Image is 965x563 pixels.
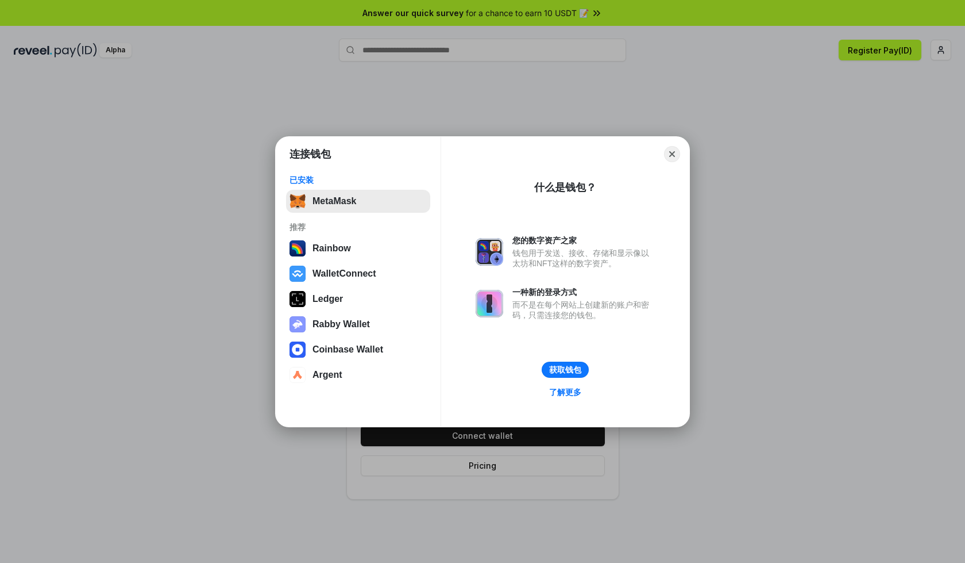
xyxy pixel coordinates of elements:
[534,181,596,194] div: 什么是钱包？
[289,240,306,256] img: svg+xml,%3Csvg%20width%3D%22120%22%20height%3D%22120%22%20viewBox%3D%220%200%20120%20120%22%20fil...
[289,291,306,307] img: svg+xml,%3Csvg%20xmlns%3D%22http%3A%2F%2Fwww.w3.org%2F2000%2Fsvg%22%20width%3D%2228%22%20height%3...
[512,300,655,320] div: 而不是在每个网站上创建新的账户和密码，只需连接您的钱包。
[289,316,306,332] img: svg+xml,%3Csvg%20xmlns%3D%22http%3A%2F%2Fwww.w3.org%2F2000%2Fsvg%22%20fill%3D%22none%22%20viewBox...
[312,269,376,279] div: WalletConnect
[312,344,383,355] div: Coinbase Wallet
[286,363,430,386] button: Argent
[664,146,680,162] button: Close
[476,238,503,266] img: svg+xml,%3Csvg%20xmlns%3D%22http%3A%2F%2Fwww.w3.org%2F2000%2Fsvg%22%20fill%3D%22none%22%20viewBox...
[312,243,351,254] div: Rainbow
[286,288,430,311] button: Ledger
[289,175,427,185] div: 已安装
[286,237,430,260] button: Rainbow
[312,294,343,304] div: Ledger
[289,266,306,282] img: svg+xml,%3Csvg%20width%3D%2228%22%20height%3D%2228%22%20viewBox%3D%220%200%2028%2028%22%20fill%3D...
[312,319,370,330] div: Rabby Wallet
[312,196,356,206] div: MetaMask
[549,365,581,375] div: 获取钱包
[289,367,306,383] img: svg+xml,%3Csvg%20width%3D%2228%22%20height%3D%2228%22%20viewBox%3D%220%200%2028%2028%22%20fill%3D...
[512,235,655,246] div: 您的数字资产之家
[286,313,430,336] button: Rabby Wallet
[476,290,503,317] img: svg+xml,%3Csvg%20xmlns%3D%22http%3A%2F%2Fwww.w3.org%2F2000%2Fsvg%22%20fill%3D%22none%22%20viewBox...
[289,193,306,209] img: svg+xml,%3Csvg%20fill%3D%22none%22%20height%3D%2233%22%20viewBox%3D%220%200%2035%2033%22%20width%...
[549,387,581,397] div: 了解更多
[512,248,655,269] div: 钱包用于发送、接收、存储和显示像以太坊和NFT这样的数字资产。
[312,370,342,380] div: Argent
[286,190,430,213] button: MetaMask
[542,385,588,400] a: 了解更多
[289,222,427,232] div: 推荐
[286,262,430,285] button: WalletConnect
[289,342,306,358] img: svg+xml,%3Csvg%20width%3D%2228%22%20height%3D%2228%22%20viewBox%3D%220%200%2028%2028%22%20fill%3D...
[512,287,655,297] div: 一种新的登录方式
[289,147,331,161] h1: 连接钱包
[542,362,589,378] button: 获取钱包
[286,338,430,361] button: Coinbase Wallet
